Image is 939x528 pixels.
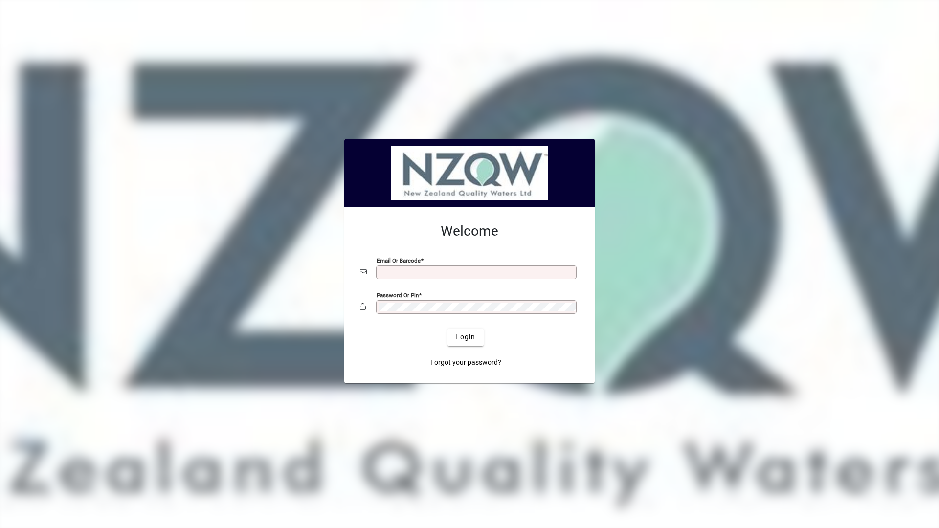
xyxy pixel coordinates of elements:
h2: Welcome [360,223,579,240]
button: Login [447,329,483,346]
span: Login [455,332,475,342]
mat-label: Email or Barcode [377,257,421,264]
a: Forgot your password? [426,354,505,372]
span: Forgot your password? [430,357,501,368]
mat-label: Password or Pin [377,291,419,298]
